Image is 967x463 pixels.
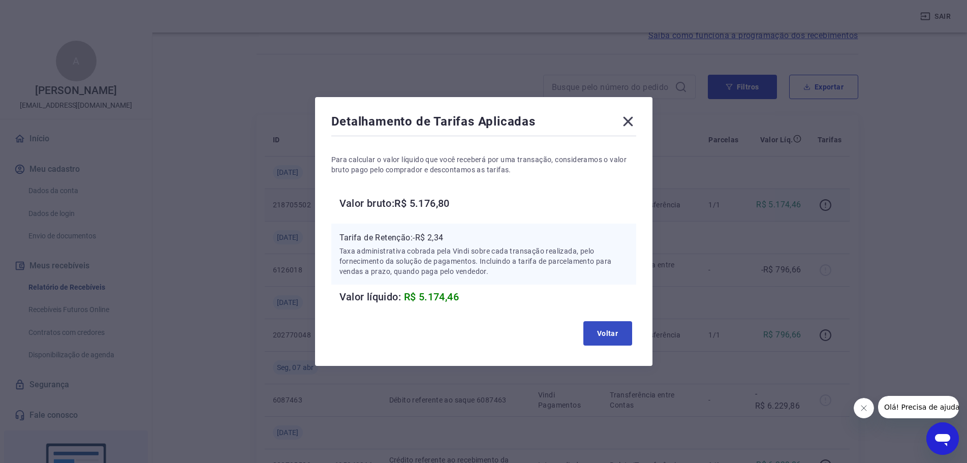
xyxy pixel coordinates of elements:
span: Olá! Precisa de ajuda? [6,7,85,15]
p: Para calcular o valor líquido que você receberá por uma transação, consideramos o valor bruto pag... [331,155,636,175]
p: Taxa administrativa cobrada pela Vindi sobre cada transação realizada, pelo fornecimento da soluç... [339,246,628,276]
div: Detalhamento de Tarifas Aplicadas [331,113,636,134]
h6: Valor líquido: [339,289,636,305]
span: R$ 5.174,46 [404,291,459,303]
iframe: Botão para abrir a janela de mensagens [926,422,959,455]
h6: Valor bruto: R$ 5.176,80 [339,195,636,211]
p: Tarifa de Retenção: -R$ 2,34 [339,232,628,244]
button: Voltar [583,321,632,346]
iframe: Mensagem da empresa [878,396,959,418]
iframe: Fechar mensagem [854,398,874,418]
